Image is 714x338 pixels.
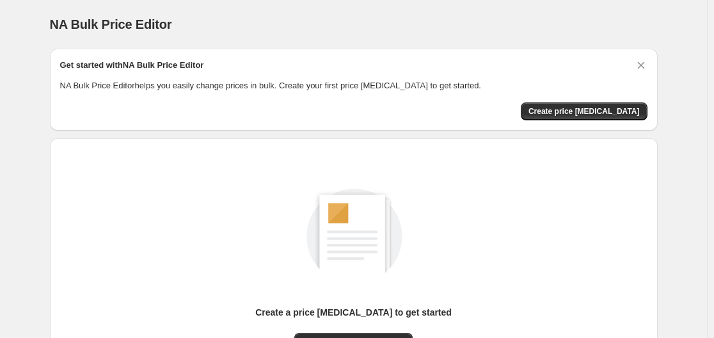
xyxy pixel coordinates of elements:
span: NA Bulk Price Editor [50,17,172,31]
p: NA Bulk Price Editor helps you easily change prices in bulk. Create your first price [MEDICAL_DAT... [60,79,647,92]
button: Create price change job [521,102,647,120]
h2: Get started with NA Bulk Price Editor [60,59,204,72]
button: Dismiss card [635,59,647,72]
p: Create a price [MEDICAL_DATA] to get started [255,306,452,319]
span: Create price [MEDICAL_DATA] [528,106,640,117]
